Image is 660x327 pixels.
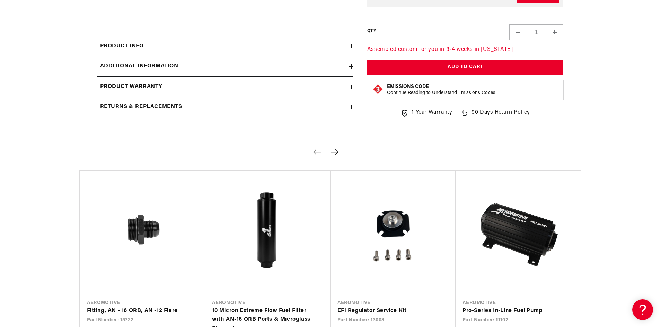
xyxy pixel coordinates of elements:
[310,144,325,160] button: Previous slide
[401,108,452,117] a: 1 Year Warranty
[100,102,182,111] h2: Returns & replacements
[100,82,163,91] h2: Product warranty
[387,84,495,96] button: Emissions CodeContinue Reading to Understand Emissions Codes
[337,307,442,316] a: EFI Regulator Service Kit
[367,28,376,34] label: QTY
[463,307,567,316] a: Pro-Series In-Line Fuel Pump
[97,56,353,76] summary: Additional information
[367,60,564,75] button: Add to Cart
[367,45,564,54] p: Assembled custom for you in 3-4 weeks in [US_STATE]
[97,36,353,56] summary: Product Info
[387,84,429,89] strong: Emissions Code
[412,108,452,117] span: 1 Year Warranty
[372,84,384,95] img: Emissions code
[87,307,192,316] a: Fitting, AN - 16 ORB, AN -12 Flare
[100,42,144,51] h2: Product Info
[472,108,530,124] span: 90 Days Return Policy
[97,77,353,97] summary: Product warranty
[460,108,530,124] a: 90 Days Return Policy
[100,62,178,71] h2: Additional information
[97,97,353,117] summary: Returns & replacements
[79,144,581,160] h2: You may also like
[327,144,342,160] button: Next slide
[387,90,495,96] p: Continue Reading to Understand Emissions Codes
